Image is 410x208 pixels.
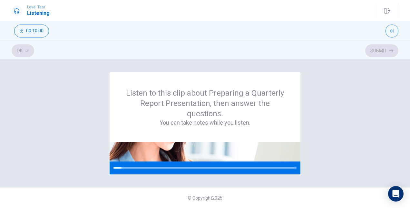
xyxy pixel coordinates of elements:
span: 00:10:00 [26,28,44,34]
h1: Listening [27,9,50,17]
img: passage image [110,142,300,161]
div: Listen to this clip about Preparing a Quarterly Report Presentation, then answer the questions. [125,88,285,127]
h4: You can take notes while you listen. [125,119,285,127]
button: 00:10:00 [14,25,49,37]
div: Open Intercom Messenger [388,186,404,202]
span: © Copyright 2025 [188,195,222,201]
span: Level Test [27,5,50,9]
